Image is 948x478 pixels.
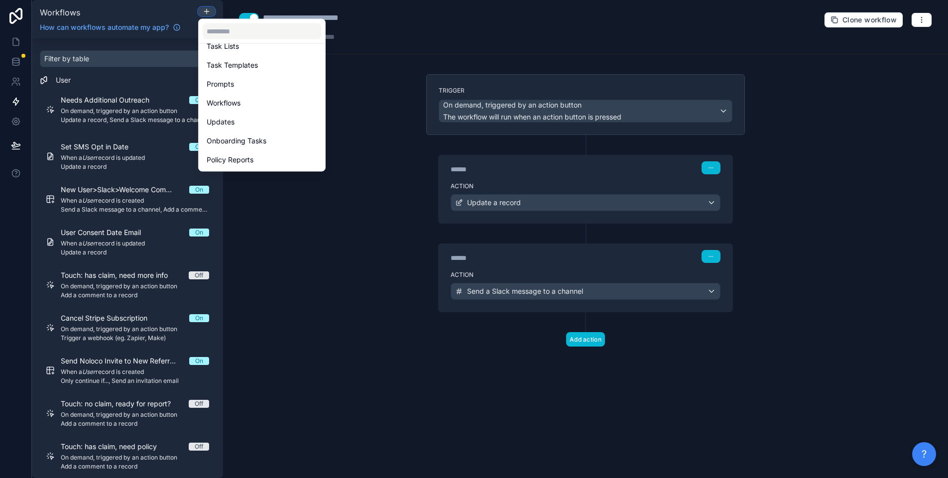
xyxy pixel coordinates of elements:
[207,98,240,110] span: Workflows
[207,60,258,72] span: Task Templates
[207,154,253,166] span: Policy Reports
[207,41,239,53] span: Task Lists
[207,117,235,128] span: Updates
[207,79,234,91] span: Prompts
[912,442,936,466] button: ?
[207,135,266,147] span: Onboarding Tasks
